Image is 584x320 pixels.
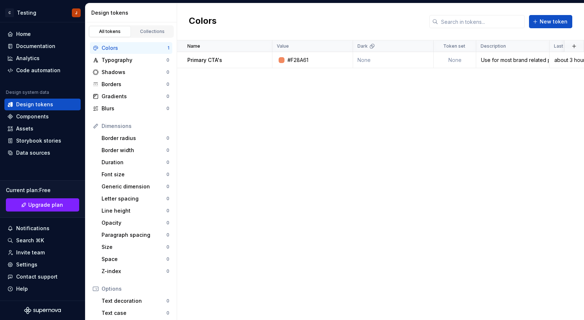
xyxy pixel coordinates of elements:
div: Paragraph spacing [102,231,166,239]
div: 1 [168,45,169,51]
div: Z-index [102,268,166,275]
a: Paragraph spacing0 [99,229,172,241]
a: Opacity0 [99,217,172,229]
div: 0 [166,244,169,250]
div: 0 [166,196,169,202]
p: Primary CTA's [187,56,222,64]
div: Border width [102,147,166,154]
div: Shadows [102,69,166,76]
div: Contact support [16,273,58,280]
a: Border radius0 [99,132,172,144]
div: Design system data [6,89,49,95]
div: Components [16,113,49,120]
a: Home [4,28,81,40]
a: Invite team [4,247,81,258]
div: Letter spacing [102,195,166,202]
div: 0 [166,172,169,177]
div: 0 [166,208,169,214]
a: Assets [4,123,81,135]
svg: Supernova Logo [24,307,61,314]
button: Search ⌘K [4,235,81,246]
div: 0 [166,81,169,87]
a: Letter spacing0 [99,193,172,205]
div: Opacity [102,219,166,227]
a: Duration0 [99,157,172,168]
div: 0 [166,159,169,165]
span: Upgrade plan [28,201,63,209]
div: 0 [166,268,169,274]
button: Upgrade plan [6,198,79,212]
div: Notifications [16,225,49,232]
div: 0 [166,184,169,190]
div: Settings [16,261,37,268]
div: Use for most brand related primary actions [477,56,549,64]
a: Generic dimension0 [99,181,172,192]
p: Dark [357,43,368,49]
div: #F28A61 [287,56,308,64]
a: Code automation [4,65,81,76]
div: Analytics [16,55,40,62]
div: Borders [102,81,166,88]
p: Name [187,43,200,49]
div: 0 [166,106,169,111]
div: 0 [166,310,169,316]
a: Z-index0 [99,265,172,277]
div: Line height [102,207,166,214]
div: Size [102,243,166,251]
div: Text decoration [102,297,166,305]
div: Typography [102,56,166,64]
div: Blurs [102,105,166,112]
button: CTestingJ [1,5,84,21]
div: 0 [166,135,169,141]
div: 0 [166,220,169,226]
div: J [75,10,77,16]
span: New token [540,18,568,25]
a: Typography0 [90,54,172,66]
a: Text decoration0 [99,295,172,307]
div: Documentation [16,43,55,50]
a: Gradients0 [90,91,172,102]
div: Testing [17,9,36,16]
p: Description [481,43,506,49]
div: 0 [166,69,169,75]
a: Border width0 [99,144,172,156]
a: Borders0 [90,78,172,90]
div: Collections [134,29,171,34]
a: Size0 [99,241,172,253]
input: Search in tokens... [438,15,525,28]
div: Options [102,285,169,293]
a: Design tokens [4,99,81,110]
div: Font size [102,171,166,178]
a: Space0 [99,253,172,265]
div: All tokens [92,29,128,34]
p: Last updated [554,43,583,49]
div: 0 [166,298,169,304]
div: Colors [102,44,168,52]
a: Storybook stories [4,135,81,147]
div: Design tokens [16,101,53,108]
div: 0 [166,232,169,238]
div: Text case [102,309,166,317]
a: Settings [4,259,81,271]
a: Font size0 [99,169,172,180]
div: 0 [166,93,169,99]
div: Duration [102,159,166,166]
div: Dimensions [102,122,169,130]
a: Text case0 [99,307,172,319]
div: 0 [166,57,169,63]
a: Components [4,111,81,122]
div: Help [16,285,28,293]
div: 0 [166,147,169,153]
p: Token set [443,43,465,49]
a: Blurs0 [90,103,172,114]
a: Line height0 [99,205,172,217]
button: New token [529,15,572,28]
div: Storybook stories [16,137,61,144]
td: None [353,52,434,68]
a: Data sources [4,147,81,159]
div: 0 [166,256,169,262]
div: Current plan : Free [6,187,79,194]
button: Notifications [4,222,81,234]
a: Documentation [4,40,81,52]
